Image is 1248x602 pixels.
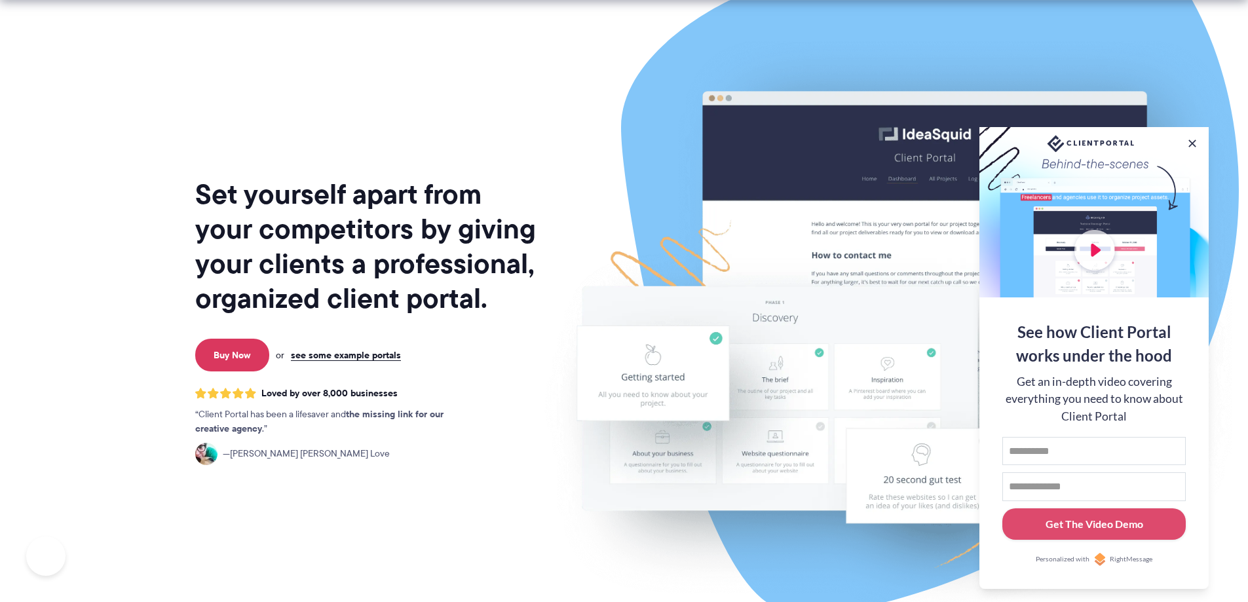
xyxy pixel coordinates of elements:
a: Personalized withRightMessage [1002,553,1186,566]
div: See how Client Portal works under the hood [1002,320,1186,367]
span: or [276,349,284,361]
a: see some example portals [291,349,401,361]
a: Buy Now [195,339,269,371]
p: Client Portal has been a lifesaver and . [195,407,470,436]
strong: the missing link for our creative agency [195,407,444,436]
h1: Set yourself apart from your competitors by giving your clients a professional, organized client ... [195,177,539,316]
span: [PERSON_NAME] [PERSON_NAME] Love [223,447,390,461]
span: Loved by over 8,000 businesses [261,388,398,399]
span: RightMessage [1110,554,1152,565]
div: Get an in-depth video covering everything you need to know about Client Portal [1002,373,1186,425]
img: Personalized with RightMessage [1093,553,1106,566]
span: Personalized with [1036,554,1089,565]
div: Get The Video Demo [1046,516,1143,532]
button: Get The Video Demo [1002,508,1186,540]
iframe: Toggle Customer Support [26,536,66,576]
